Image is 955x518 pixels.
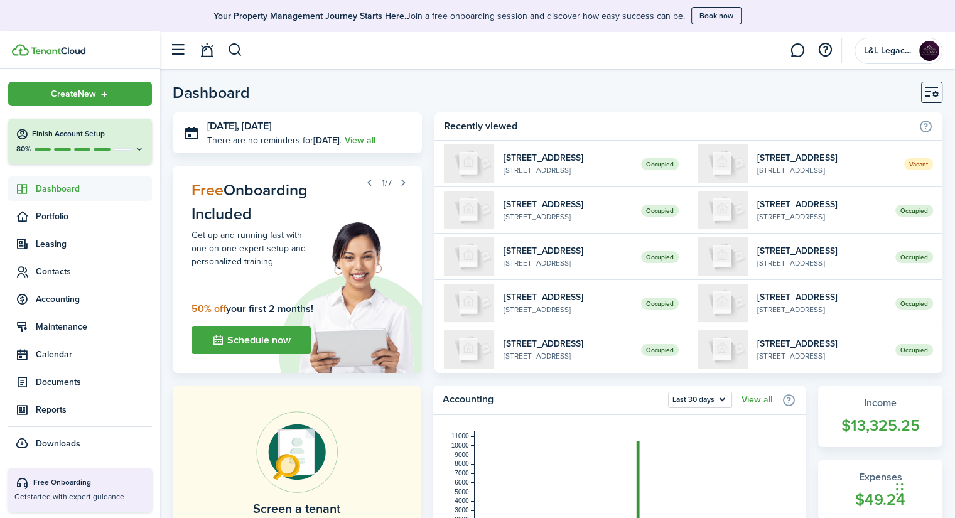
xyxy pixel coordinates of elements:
span: Reports [36,403,152,416]
widget-list-item-title: [STREET_ADDRESS] [504,198,632,211]
tspan: 8000 [455,460,470,467]
home-widget-title: Recently viewed [444,119,912,134]
widget-list-item-title: [STREET_ADDRESS] [504,337,632,350]
tspan: 5000 [455,488,470,495]
img: Online payments [256,411,338,493]
span: Occupied [895,251,933,263]
span: L&L Legacy Real Estate Services [864,46,914,55]
p: 80% [16,144,31,154]
img: 107 [444,284,494,322]
img: TenantCloud [12,44,29,56]
widget-list-item-title: [STREET_ADDRESS] [757,151,895,165]
img: 205 [444,191,494,229]
img: 220 [444,237,494,276]
img: L&L Legacy Real Estate Services [919,41,939,61]
span: Occupied [641,205,679,217]
button: Schedule now [192,326,311,354]
span: Documents [36,375,152,389]
button: Next step [395,174,413,192]
span: Dashboard [36,182,152,195]
p: Get [14,492,146,502]
span: 50% off [192,301,226,316]
span: Occupied [895,298,933,310]
span: Occupied [895,344,933,356]
p: Join a free onboarding session and discover how easy success can be. [213,9,685,23]
img: 103 [444,330,494,369]
a: View all [742,395,772,405]
tspan: 7000 [455,470,470,477]
widget-list-item-title: [STREET_ADDRESS] [504,244,632,257]
button: Prev step [361,174,379,192]
widget-list-item-description: [STREET_ADDRESS] [757,350,886,362]
home-widget-title: Accounting [443,392,662,408]
widget-list-item-description: [STREET_ADDRESS] [504,350,632,362]
widget-list-item-description: [STREET_ADDRESS] [504,211,632,222]
widget-list-item-description: [STREET_ADDRESS] [504,165,632,176]
button: Customise [921,82,942,103]
widget-list-item-description: [STREET_ADDRESS] [757,257,886,269]
img: TenantCloud [31,47,85,55]
widget-stats-title: Income [831,396,930,411]
tspan: 9000 [455,451,470,458]
widget-stats-count: $13,325.25 [831,414,930,438]
span: Contacts [36,265,152,278]
p: Get up and running fast with one-on-one expert setup and personalized training. [192,229,318,268]
a: Income$13,325.25 [818,386,942,447]
widget-list-item-description: [STREET_ADDRESS] [504,257,632,269]
img: 220 [698,237,748,276]
a: Messaging [785,35,809,67]
img: 110 [698,144,748,183]
span: Accounting [36,293,152,306]
widget-list-item-title: [STREET_ADDRESS] [757,291,886,304]
tspan: 3000 [455,507,470,514]
widget-list-item-title: [STREET_ADDRESS] [757,337,886,350]
button: Finish Account Setup80% [8,119,152,164]
img: 201 [698,284,748,322]
home-placeholder-title: Screen a tenant [253,499,340,518]
tspan: 4000 [455,497,470,504]
button: Last 30 days [668,392,732,408]
p: There are no reminders for . [207,134,342,147]
span: Occupied [641,251,679,263]
widget-list-item-description: [STREET_ADDRESS] [757,165,895,176]
span: Create New [51,90,96,99]
button: Open resource center [814,40,836,61]
a: Reports [8,397,152,422]
iframe: Chat Widget [892,458,955,518]
span: started with expert guidance [27,491,124,502]
span: Occupied [641,158,679,170]
a: View all [345,134,375,147]
span: Occupied [895,205,933,217]
widget-list-item-description: [STREET_ADDRESS] [504,304,632,315]
b: Your Property Management Journey Starts Here. [213,9,406,23]
header-page-title: Dashboard [173,85,250,100]
button: Open sidebar [166,38,190,62]
span: Occupied [641,344,679,356]
img: 103 [444,144,494,183]
b: [DATE] [313,134,340,147]
div: Drag [896,470,904,508]
widget-list-item-description: [STREET_ADDRESS] [757,211,886,222]
button: Open menu [668,392,732,408]
span: Leasing [36,237,152,251]
h4: Finish Account Setup [32,129,144,139]
widget-list-item-title: [STREET_ADDRESS] [504,151,632,165]
img: 205 [698,191,748,229]
button: Open menu [8,82,152,106]
widget-list-item-title: [STREET_ADDRESS] [757,198,886,211]
span: 1/7 [382,176,392,190]
h3: [DATE], [DATE] [207,119,413,134]
button: Free OnboardingGetstarted with expert guidance [8,468,152,512]
span: Downloads [36,437,80,450]
widget-stats-count: $49.24 [831,488,930,512]
h4: Onboarding Included [192,178,353,225]
a: Dashboard [8,176,152,201]
span: Calendar [36,348,152,361]
span: Portfolio [36,210,152,223]
div: Free Onboarding [33,477,146,490]
img: 107 [698,330,748,369]
widget-stats-title: Expenses [831,470,930,485]
tspan: 6000 [455,479,470,486]
widget-list-item-description: [STREET_ADDRESS] [757,304,886,315]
